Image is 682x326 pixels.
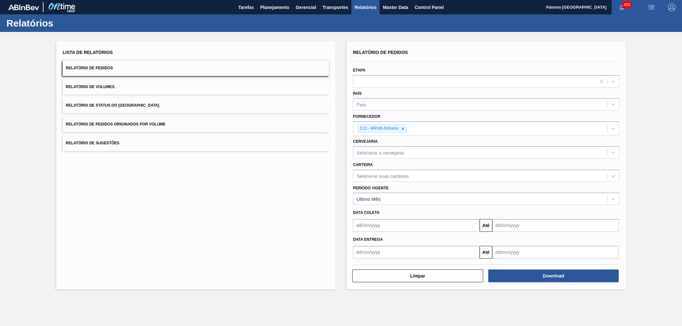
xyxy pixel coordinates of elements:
[492,246,619,259] input: dd/mm/yyyy
[357,196,380,202] div: Último Mês
[353,246,480,259] input: dd/mm/yyyy
[383,4,408,11] span: Master Data
[353,114,380,119] label: Fornecedor
[358,125,399,133] div: 113 - BRVB-Rótulos
[66,103,159,108] span: Relatório de Status do [GEOGRAPHIC_DATA]
[623,1,631,8] span: 453
[352,269,483,282] button: Limpar
[353,210,380,215] span: Data coleta
[357,102,366,107] div: País
[353,237,383,242] span: Data entrega
[353,68,365,72] label: Etapa
[66,122,166,126] span: Relatório de Pedidos Originados por Volume
[63,60,329,76] button: Relatório de Pedidos
[668,4,676,11] img: Logout
[357,150,404,155] div: Selecione a cervejaria
[353,139,378,144] label: Cervejaria
[323,4,348,11] span: Transportes
[66,66,113,70] span: Relatório de Pedidos
[480,246,492,259] button: Até
[63,79,329,95] button: Relatório de Volumes
[66,85,114,89] span: Relatório de Volumes
[296,4,316,11] span: Gerencial
[492,219,619,232] input: dd/mm/yyyy
[415,4,444,11] span: Control Panel
[353,186,388,190] label: Período Vigente
[6,19,120,27] h1: Relatórios
[647,4,655,11] img: userActions
[612,3,632,12] button: Notificações
[8,4,39,10] img: TNhmsLtSVTkK8tSr43FrP2fwEKptu5GPRR3wAAAABJRU5ErkJggg==
[353,50,408,55] span: Relatório de Pedidos
[238,4,254,11] span: Tarefas
[63,135,329,151] button: Relatório de Sugestões
[63,50,113,55] span: Lista de Relatórios
[353,219,480,232] input: dd/mm/yyyy
[260,4,289,11] span: Planejamento
[480,219,492,232] button: Até
[488,269,619,282] button: Download
[353,91,362,96] label: País
[63,98,329,113] button: Relatório de Status do [GEOGRAPHIC_DATA]
[353,163,373,167] label: Carteira
[63,117,329,132] button: Relatório de Pedidos Originados por Volume
[355,4,376,11] span: Relatórios
[66,141,120,145] span: Relatório de Sugestões
[357,173,409,178] div: Selecione suas carteiras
